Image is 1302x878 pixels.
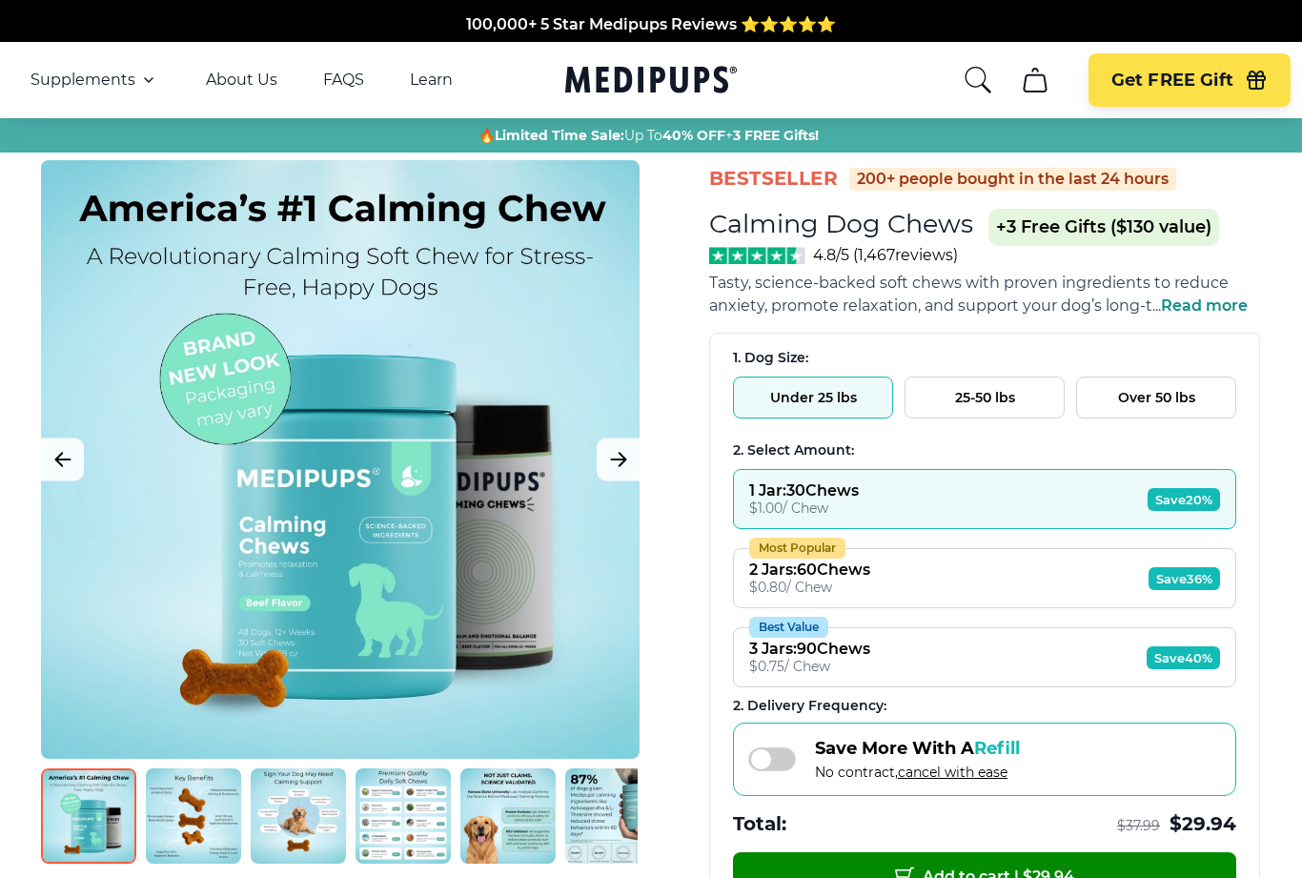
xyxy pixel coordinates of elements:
span: Made In The [GEOGRAPHIC_DATA] from domestic & globally sourced ingredients [335,20,968,38]
span: Save 20% [1148,488,1220,511]
button: Next Image [597,439,640,481]
span: Supplements [31,71,135,90]
button: cart [1012,57,1058,103]
div: $ 1.00 / Chew [749,500,859,517]
button: Best Value3 Jars:90Chews$0.75/ ChewSave40% [733,627,1236,687]
span: No contract, [815,764,1020,781]
span: Save More With A [815,738,1020,759]
img: Calming Dog Chews | Natural Dog Supplements [460,768,556,864]
span: Tasty, science-backed soft chews with proven ingredients to reduce [709,274,1229,292]
button: Under 25 lbs [733,377,893,419]
div: 1 Jar : 30 Chews [749,481,859,500]
a: Medipups [565,62,737,101]
span: 🔥 Up To + [478,126,819,145]
div: $ 0.80 / Chew [749,579,870,596]
span: ... [1152,296,1248,315]
img: Calming Dog Chews | Natural Dog Supplements [251,768,346,864]
div: Best Value [749,617,828,638]
span: $ 29.94 [1170,811,1236,837]
div: 200+ people bought in the last 24 hours [849,168,1176,191]
img: Calming Dog Chews | Natural Dog Supplements [565,768,661,864]
span: Save 36% [1149,567,1220,590]
span: Refill [974,738,1020,759]
img: Stars - 4.8 [709,247,805,264]
span: anxiety, promote relaxation, and support your dog’s long-t [709,296,1152,315]
div: 1. Dog Size: [733,349,1236,367]
img: Calming Dog Chews | Natural Dog Supplements [41,768,136,864]
div: Most Popular [749,538,845,559]
span: +3 Free Gifts ($130 value) [988,209,1219,246]
button: Supplements [31,69,160,92]
span: Total: [733,811,786,837]
button: search [963,65,993,95]
button: Previous Image [41,439,84,481]
a: About Us [206,71,277,90]
img: Calming Dog Chews | Natural Dog Supplements [356,768,451,864]
span: cancel with ease [898,764,1007,781]
span: Get FREE Gift [1111,70,1233,92]
span: 2 . Delivery Frequency: [733,697,886,714]
span: $ 37.99 [1117,817,1160,835]
span: Read more [1161,296,1248,315]
span: Save 40% [1147,646,1220,669]
a: Learn [410,71,453,90]
button: 25-50 lbs [905,377,1065,419]
div: $ 0.75 / Chew [749,658,870,675]
button: Get FREE Gift [1088,53,1291,107]
img: Calming Dog Chews | Natural Dog Supplements [146,768,241,864]
div: 2. Select Amount: [733,441,1236,459]
a: FAQS [323,71,364,90]
div: 3 Jars : 90 Chews [749,640,870,658]
h1: Calming Dog Chews [709,208,973,239]
span: 4.8/5 ( 1,467 reviews) [813,246,958,264]
button: Most Popular2 Jars:60Chews$0.80/ ChewSave36% [733,548,1236,608]
span: BestSeller [709,166,838,192]
button: Over 50 lbs [1076,377,1236,419]
div: 2 Jars : 60 Chews [749,561,870,579]
button: 1 Jar:30Chews$1.00/ ChewSave20% [733,469,1236,529]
